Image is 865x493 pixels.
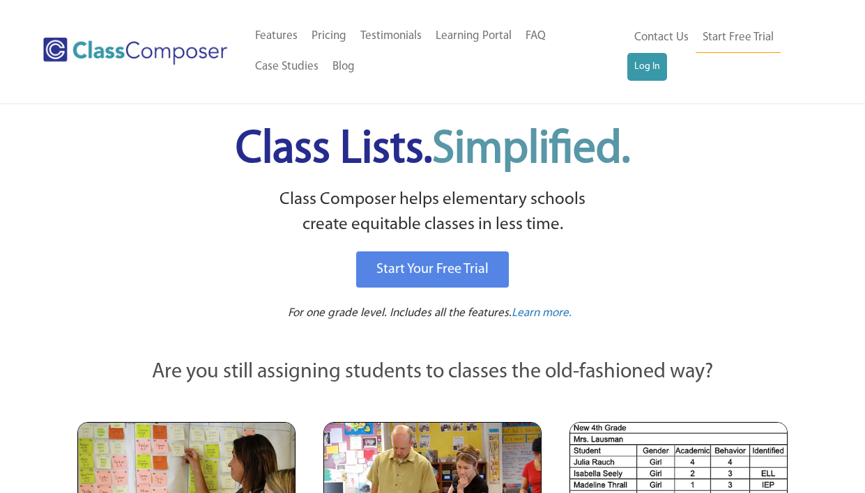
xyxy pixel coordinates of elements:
[236,127,630,173] span: Class Lists.
[627,53,667,81] a: Log In
[512,305,572,322] a: Learn more.
[248,52,326,82] a: Case Studies
[305,21,353,52] a: Pricing
[77,357,788,388] p: Are you still assigning students to classes the old-fashioned way?
[353,21,429,52] a: Testimonials
[432,127,630,173] span: Simplified.
[376,263,489,276] span: Start Your Free Trial
[43,38,227,65] img: Class Composer
[512,307,572,319] span: Learn more.
[75,187,790,238] p: Class Composer helps elementary schools create equitable classes in less time.
[326,52,362,82] a: Blog
[627,22,811,81] nav: Header Menu
[248,21,305,52] a: Features
[429,21,519,52] a: Learning Portal
[519,21,553,52] a: FAQ
[288,307,512,319] span: For one grade level. Includes all the features.
[356,251,509,288] a: Start Your Free Trial
[248,21,627,82] nav: Header Menu
[627,22,696,53] a: Contact Us
[696,22,781,54] a: Start Free Trial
